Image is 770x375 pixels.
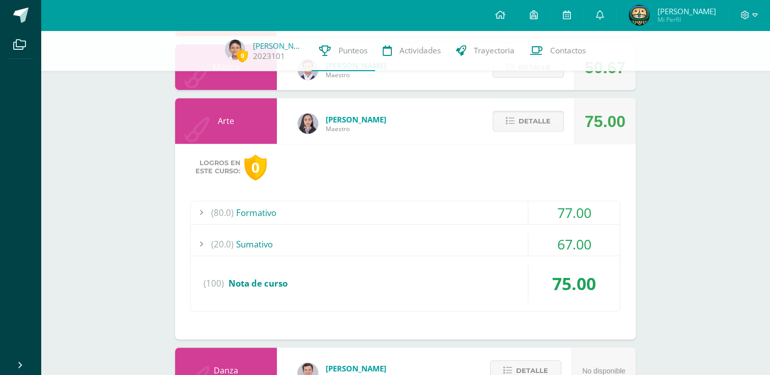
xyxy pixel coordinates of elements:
[229,277,288,289] span: Nota de curso
[195,159,240,175] span: Logros en este curso:
[550,45,586,56] span: Contactos
[191,233,620,256] div: Sumativo
[298,113,318,134] img: 35694fb3d471466e11a043d39e0d13e5.png
[448,30,522,71] a: Trayectoria
[522,30,593,71] a: Contactos
[400,45,441,56] span: Actividades
[326,363,386,373] span: [PERSON_NAME]
[326,71,386,79] span: Maestro
[253,51,285,61] a: 2023101
[375,30,448,71] a: Actividades
[528,201,620,224] div: 77.00
[204,264,224,303] span: (100)
[657,6,716,16] span: [PERSON_NAME]
[338,45,367,56] span: Punteos
[191,201,620,224] div: Formativo
[474,45,515,56] span: Trayectoria
[657,15,716,24] span: Mi Perfil
[253,41,304,51] a: [PERSON_NAME]
[237,49,248,62] span: 0
[211,201,234,224] span: (80.0)
[629,5,649,25] img: bb70928b62c5a8a14d6aa26e4309a771.png
[582,367,625,375] span: No disponible
[244,154,267,180] div: 0
[528,233,620,256] div: 67.00
[326,124,386,133] span: Maestro
[585,99,625,144] div: 75.00
[311,30,375,71] a: Punteos
[519,112,551,131] span: Detalle
[326,114,386,124] span: [PERSON_NAME]
[493,111,564,132] button: Detalle
[211,233,234,256] span: (20.0)
[528,264,620,303] div: 75.00
[225,40,245,60] img: 0b12a6d3a086e9fbdd4ddc9e962a279f.png
[175,98,277,144] div: Arte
